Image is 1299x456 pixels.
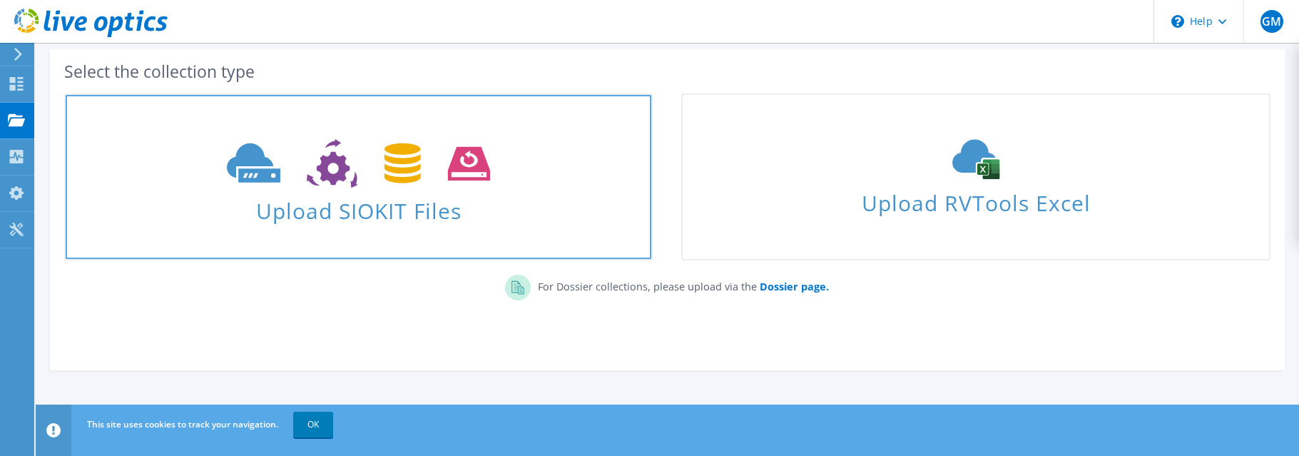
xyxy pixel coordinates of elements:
a: Upload RVTools Excel [681,93,1270,260]
div: Select the collection type [64,64,1270,79]
span: Upload SIOKIT Files [66,191,651,222]
a: Upload SIOKIT Files [64,93,653,260]
b: Dossier page. [760,280,829,293]
p: For Dossier collections, please upload via the [531,275,829,295]
a: OK [293,412,333,437]
a: Dossier page. [757,280,829,293]
span: Upload RVTools Excel [683,184,1268,215]
svg: \n [1171,15,1184,28]
span: This site uses cookies to track your navigation. [87,418,278,430]
span: GM [1260,10,1283,33]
